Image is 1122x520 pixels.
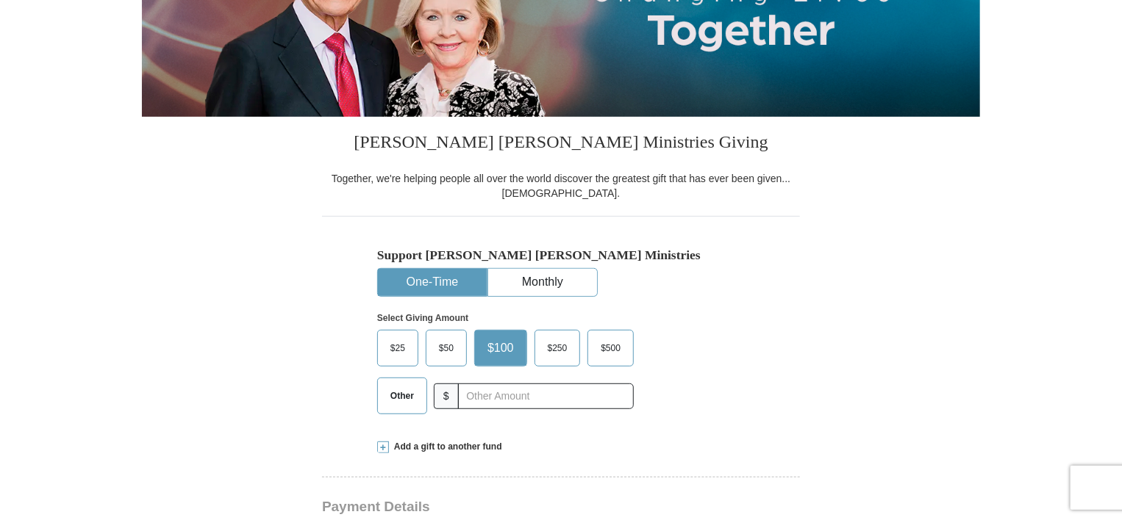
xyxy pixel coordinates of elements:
[383,385,421,407] span: Other
[458,383,634,409] input: Other Amount
[377,248,745,263] h5: Support [PERSON_NAME] [PERSON_NAME] Ministries
[480,337,521,359] span: $100
[383,337,412,359] span: $25
[540,337,575,359] span: $250
[593,337,628,359] span: $500
[432,337,461,359] span: $50
[488,269,597,296] button: Monthly
[322,171,800,201] div: Together, we're helping people all over the world discover the greatest gift that has ever been g...
[434,383,459,409] span: $
[377,313,468,323] strong: Select Giving Amount
[378,269,487,296] button: One-Time
[389,441,502,453] span: Add a gift to another fund
[322,117,800,171] h3: [PERSON_NAME] [PERSON_NAME] Ministries Giving
[322,499,697,516] h3: Payment Details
